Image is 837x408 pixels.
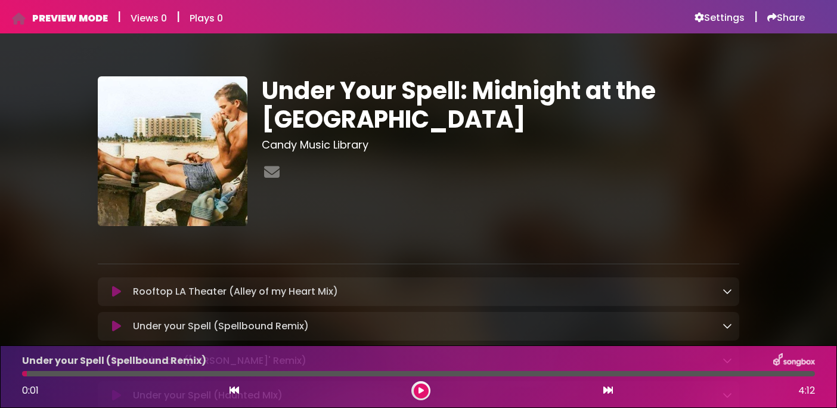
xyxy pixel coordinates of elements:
[773,353,815,369] img: songbox-logo-white.png
[98,76,247,226] img: yYX6GY8mRUa8zY1E6oIY
[22,354,206,368] p: Under your Spell (Spellbound Remix)
[798,384,815,398] span: 4:12
[133,319,309,333] p: Under your Spell (Spellbound Remix)
[22,384,39,397] span: 0:01
[262,76,739,134] h1: Under Your Spell: Midnight at the [GEOGRAPHIC_DATA]
[133,285,338,299] p: Rooftop LA Theater (Alley of my Heart Mix)
[262,138,739,152] h3: Candy Music Library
